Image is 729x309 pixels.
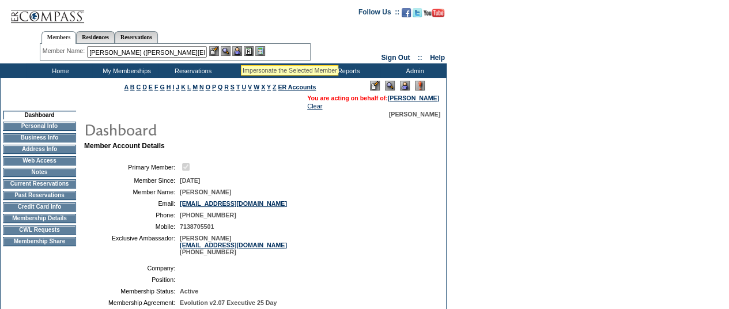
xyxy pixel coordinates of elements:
[149,84,153,91] a: E
[130,84,135,91] a: B
[3,237,76,246] td: Membership Share
[180,177,200,184] span: [DATE]
[424,9,444,17] img: Subscribe to our YouTube Channel
[180,299,277,306] span: Evolution v2.07 Executive 25 Day
[3,179,76,189] td: Current Reservations
[413,12,422,18] a: Follow us on Twitter
[89,177,175,184] td: Member Since:
[154,84,158,91] a: F
[76,31,115,43] a: Residences
[89,223,175,230] td: Mobile:
[236,84,240,91] a: T
[381,54,410,62] a: Sign Out
[3,156,76,165] td: Web Access
[358,7,399,21] td: Follow Us ::
[41,31,77,44] a: Members
[84,142,165,150] b: Member Account Details
[142,84,147,91] a: D
[3,191,76,200] td: Past Reservations
[89,235,175,255] td: Exclusive Ambassador:
[243,67,337,74] div: Impersonate the Selected Member
[180,235,287,255] span: [PERSON_NAME] [PHONE_NUMBER]
[218,84,222,91] a: Q
[244,46,254,56] img: Reservations
[124,84,129,91] a: A
[3,225,76,235] td: CWL Requests
[89,189,175,195] td: Member Name:
[400,81,410,91] img: Impersonate
[232,46,242,56] img: Impersonate
[92,63,158,78] td: My Memberships
[158,63,225,78] td: Reservations
[180,200,287,207] a: [EMAIL_ADDRESS][DOMAIN_NAME]
[192,84,198,91] a: M
[430,54,445,62] a: Help
[212,84,216,91] a: P
[241,84,246,91] a: U
[221,46,231,56] img: View
[3,168,76,177] td: Notes
[255,46,265,56] img: b_calculator.gif
[89,288,175,295] td: Membership Status:
[3,202,76,212] td: Credit Card Info
[3,214,76,223] td: Membership Details
[413,8,422,17] img: Follow us on Twitter
[418,54,422,62] span: ::
[314,63,380,78] td: Reports
[187,84,191,91] a: L
[3,133,76,142] td: Business Info
[89,299,175,306] td: Membership Agreement:
[180,242,287,248] a: [EMAIL_ADDRESS][DOMAIN_NAME]
[180,223,214,230] span: 7138705501
[424,12,444,18] a: Subscribe to our YouTube Channel
[278,84,316,91] a: ER Accounts
[370,81,380,91] img: Edit Mode
[209,46,219,56] img: b_edit.gif
[380,63,447,78] td: Admin
[225,63,314,78] td: Vacation Collection
[180,212,236,218] span: [PHONE_NUMBER]
[89,200,175,207] td: Email:
[402,8,411,17] img: Become our fan on Facebook
[3,111,76,119] td: Dashboard
[89,161,175,172] td: Primary Member:
[307,103,322,110] a: Clear
[388,95,439,101] a: [PERSON_NAME]
[180,288,198,295] span: Active
[307,95,439,101] font: You are acting on behalf of:
[248,84,252,91] a: V
[261,84,265,91] a: X
[89,212,175,218] td: Phone:
[224,84,229,91] a: R
[181,84,186,91] a: K
[3,122,76,131] td: Personal Info
[254,84,259,91] a: W
[167,84,171,91] a: H
[180,189,231,195] span: [PERSON_NAME]
[402,12,411,18] a: Become our fan on Facebook
[26,63,92,78] td: Home
[231,84,235,91] a: S
[389,111,440,118] span: [PERSON_NAME]
[172,84,174,91] a: I
[160,84,164,91] a: G
[267,84,271,91] a: Y
[176,84,179,91] a: J
[206,84,210,91] a: O
[84,118,314,141] img: pgTtlDashboard.gif
[89,276,175,283] td: Position:
[136,84,141,91] a: C
[89,265,175,272] td: Company:
[43,46,87,56] div: Member Name:
[3,145,76,154] td: Address Info
[385,81,395,91] img: View Mode
[415,81,425,91] img: Log Concern/Member Elevation
[115,31,158,43] a: Reservations
[199,84,204,91] a: N
[273,84,277,91] a: Z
